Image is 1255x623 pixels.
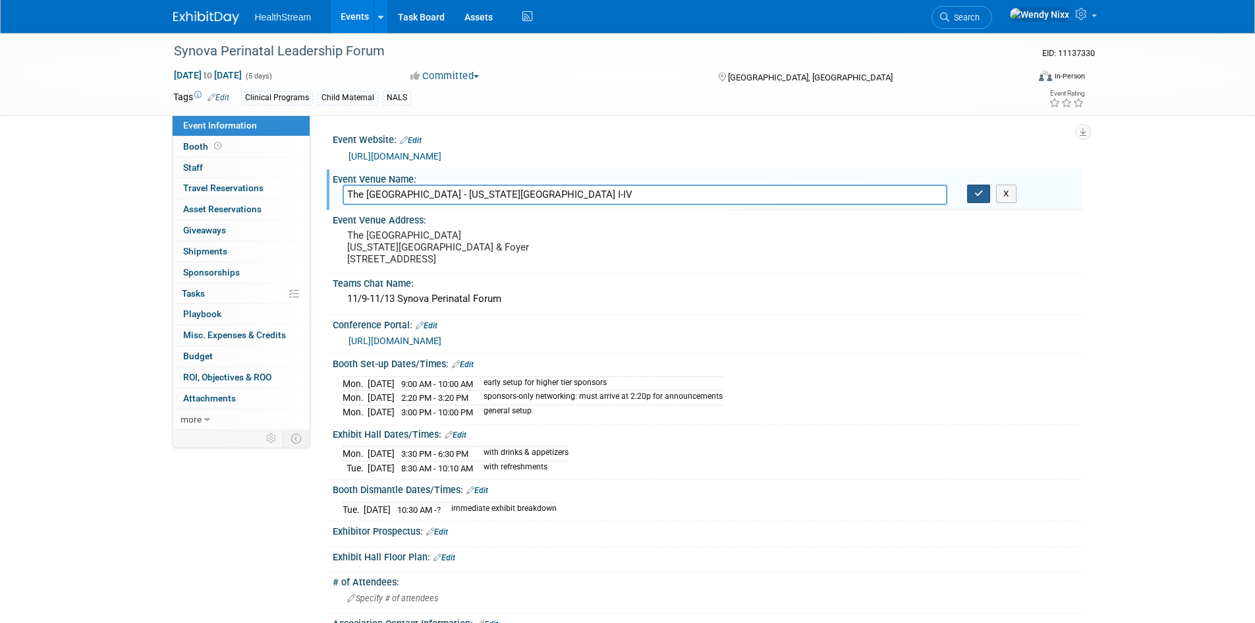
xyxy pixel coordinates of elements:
[333,210,1082,227] div: Event Venue Address:
[1039,71,1052,81] img: Format-Inperson.png
[476,391,723,405] td: sponsors-only networking: must arrive at 2:20p for announcements
[183,372,271,382] span: ROI, Objectives & ROO
[183,162,203,173] span: Staff
[173,388,310,409] a: Attachments
[466,486,488,495] a: Edit
[401,393,468,403] span: 2:20 PM - 3:20 PM
[173,220,310,241] a: Giveaways
[437,505,441,515] span: ?
[173,367,310,388] a: ROI, Objectives & ROO
[173,158,310,178] a: Staff
[333,572,1082,589] div: # of Attendees:
[401,449,468,459] span: 3:30 PM - 6:30 PM
[183,204,262,214] span: Asset Reservations
[349,336,441,346] a: [URL][DOMAIN_NAME]
[364,502,391,516] td: [DATE]
[333,425,1082,442] div: Exhibit Hall Dates/Times:
[183,267,240,278] span: Sponsorships
[349,151,441,162] a: [URL][DOMAIN_NAME]
[183,183,264,193] span: Travel Reservations
[173,178,310,198] a: Travel Reservations
[173,409,310,430] a: more
[347,229,630,265] pre: The [GEOGRAPHIC_DATA] [US_STATE][GEOGRAPHIC_DATA] & Foyer [STREET_ADDRESS]
[949,13,980,22] span: Search
[183,351,213,361] span: Budget
[202,70,214,80] span: to
[181,414,202,425] span: more
[476,376,723,391] td: early setup for higher tier sponsors
[1009,7,1070,22] img: Wendy Nixx
[183,225,226,235] span: Giveaways
[426,527,448,537] a: Edit
[333,274,1082,290] div: Teams Chat Name:
[173,304,310,324] a: Playbook
[182,288,205,299] span: Tasks
[333,130,1082,147] div: Event Website:
[343,405,368,419] td: Mon.
[343,391,368,405] td: Mon.
[241,91,313,105] div: Clinical Programs
[173,11,239,24] img: ExhibitDay
[333,480,1082,497] div: Booth Dismantle Dates/Times:
[476,447,569,461] td: with drinks & appetizers
[368,391,395,405] td: [DATE]
[368,405,395,419] td: [DATE]
[347,593,438,603] span: Specify # of attendees
[169,40,1008,63] div: Synova Perinatal Leadership Forum
[400,136,422,145] a: Edit
[343,447,368,461] td: Mon.
[445,430,466,440] a: Edit
[333,354,1082,371] div: Booth Set-up Dates/Times:
[260,430,283,447] td: Personalize Event Tab Strip
[173,115,310,136] a: Event Information
[211,141,224,151] span: Booth not reserved yet
[932,6,992,29] a: Search
[368,447,395,461] td: [DATE]
[343,376,368,391] td: Mon.
[368,461,395,475] td: [DATE]
[173,136,310,157] a: Booth
[343,461,368,475] td: Tue.
[996,185,1017,203] button: X
[397,505,441,515] span: 10:30 AM -
[333,547,1082,564] div: Exhibit Hall Floor Plan:
[173,325,310,345] a: Misc. Expenses & Credits
[406,69,484,83] button: Committed
[433,553,455,562] a: Edit
[443,502,557,516] td: immediate exhibit breakdown
[476,405,723,419] td: general setup
[401,463,473,473] span: 8:30 AM - 10:10 AM
[343,502,364,516] td: Tue.
[208,93,229,102] a: Edit
[333,169,1082,186] div: Event Venue Name:
[368,376,395,391] td: [DATE]
[343,289,1073,309] div: 11/9-11/13 Synova Perinatal Forum
[183,246,227,256] span: Shipments
[183,120,257,131] span: Event Information
[173,69,242,81] span: [DATE] [DATE]
[950,69,1086,88] div: Event Format
[173,241,310,262] a: Shipments
[416,321,437,330] a: Edit
[728,73,893,82] span: [GEOGRAPHIC_DATA], [GEOGRAPHIC_DATA]
[183,309,221,319] span: Playbook
[476,461,569,475] td: with refreshments
[452,360,474,369] a: Edit
[1049,90,1084,97] div: Event Rating
[1042,48,1095,58] span: Event ID: 11137330
[255,12,312,22] span: HealthStream
[173,346,310,367] a: Budget
[183,393,236,403] span: Attachments
[1054,71,1085,81] div: In-Person
[173,199,310,220] a: Asset Reservations
[173,262,310,283] a: Sponsorships
[173,90,229,105] td: Tags
[318,91,378,105] div: Child Maternal
[183,330,286,340] span: Misc. Expenses & Credits
[401,379,473,389] span: 9:00 AM - 10:00 AM
[283,430,310,447] td: Toggle Event Tabs
[333,315,1082,332] div: Conference Portal:
[183,141,224,152] span: Booth
[173,283,310,304] a: Tasks
[333,521,1082,539] div: Exhibitor Prospectus:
